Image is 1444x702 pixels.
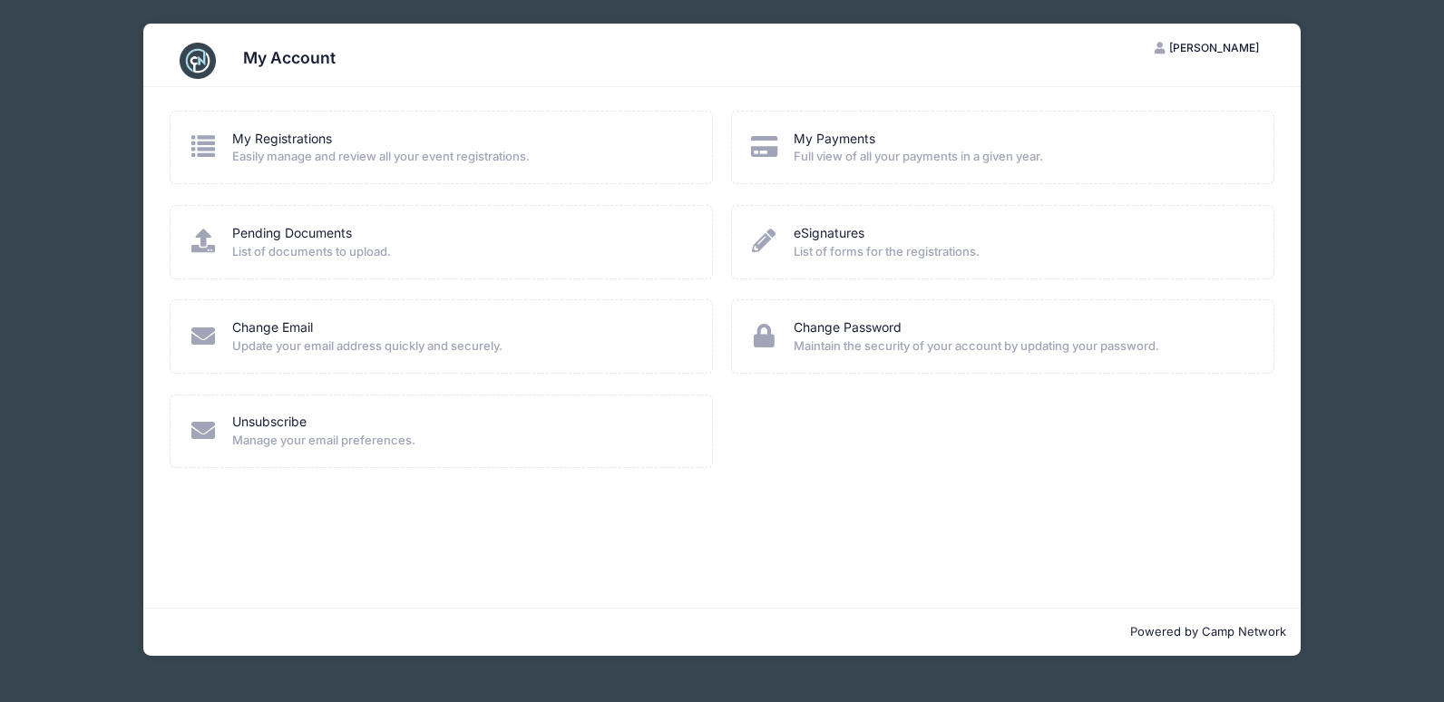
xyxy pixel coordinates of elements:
[794,318,902,337] a: Change Password
[794,224,864,243] a: eSignatures
[794,148,1250,166] span: Full view of all your payments in a given year.
[232,337,688,356] span: Update your email address quickly and securely.
[794,130,875,149] a: My Payments
[232,432,688,450] span: Manage your email preferences.
[1169,41,1259,54] span: [PERSON_NAME]
[158,623,1286,641] p: Powered by Camp Network
[794,243,1250,261] span: List of forms for the registrations.
[1138,33,1274,63] button: [PERSON_NAME]
[243,48,336,67] h3: My Account
[232,318,313,337] a: Change Email
[232,413,307,432] a: Unsubscribe
[232,224,352,243] a: Pending Documents
[180,43,216,79] img: CampNetwork
[232,148,688,166] span: Easily manage and review all your event registrations.
[232,243,688,261] span: List of documents to upload.
[794,337,1250,356] span: Maintain the security of your account by updating your password.
[232,130,332,149] a: My Registrations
